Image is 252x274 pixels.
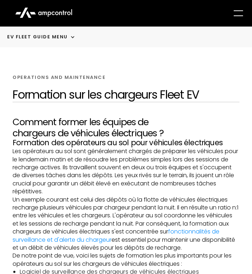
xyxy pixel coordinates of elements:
h2: Comment former les équipes de chargeurs de véhicules électriques ? [13,117,239,138]
div: Operations and Maintenance [13,74,105,81]
a: fonctionnalités de surveillance et d'alerte du chargeur [13,227,219,244]
p: Les opérateurs au sol sont généralement chargés de préparer les véhicules pour le lendemain matin... [13,147,239,195]
p: Un exemple courant est celui des dépôts où la flotte de véhicules électriques recharge plusieurs ... [13,196,239,252]
p: De notre point de vue, voici les sujets de formation les plus importants pour les opérateurs au s... [13,252,239,268]
div: menu [225,3,248,23]
h1: Formation sur les chargeurs Fleet EV [13,88,239,101]
div: Ev Fleet GUIDE Menu [7,34,68,40]
h3: Formation des opérateurs au sol pour véhicules électriques [13,138,239,147]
